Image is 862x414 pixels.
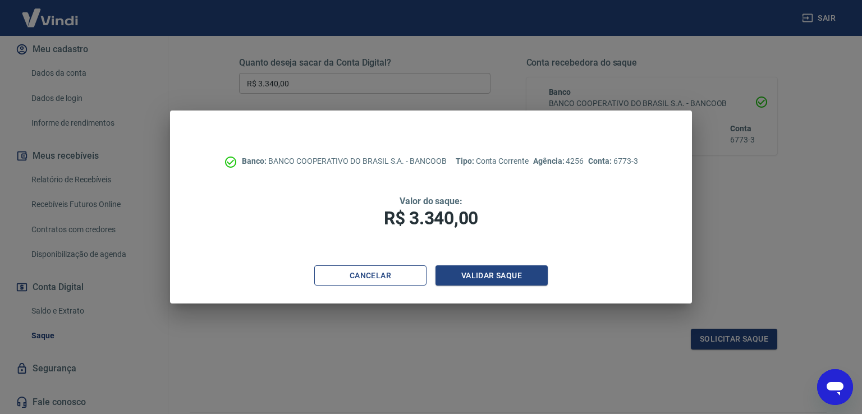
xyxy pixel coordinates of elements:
[533,155,584,167] p: 4256
[817,369,853,405] iframe: Botão para abrir a janela de mensagens
[533,157,566,165] span: Agência:
[456,155,529,167] p: Conta Corrente
[588,155,638,167] p: 6773-3
[242,157,268,165] span: Banco:
[242,155,447,167] p: BANCO COOPERATIVO DO BRASIL S.A. - BANCOOB
[314,265,427,286] button: Cancelar
[435,265,548,286] button: Validar saque
[400,196,462,206] span: Valor do saque:
[384,208,478,229] span: R$ 3.340,00
[588,157,613,165] span: Conta:
[456,157,476,165] span: Tipo:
